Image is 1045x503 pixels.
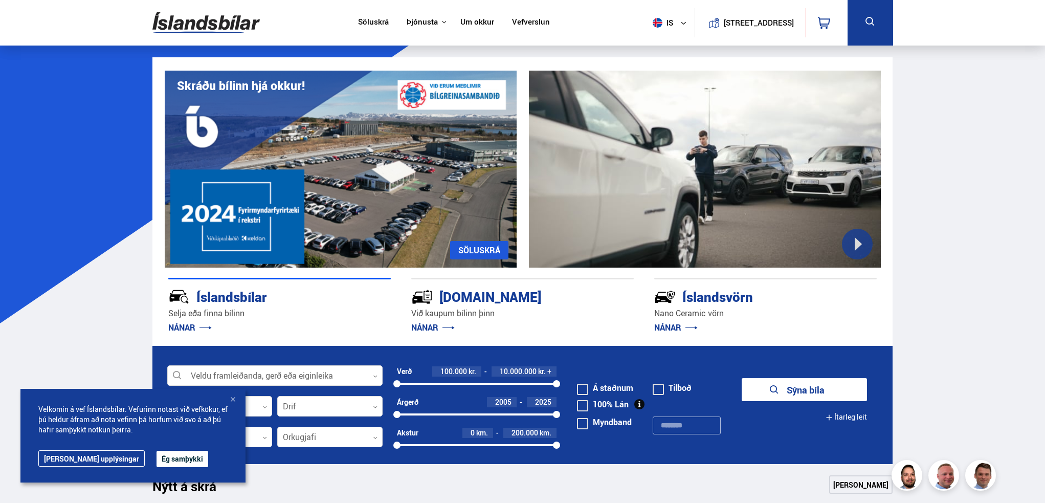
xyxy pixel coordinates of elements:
[654,322,698,333] a: NÁNAR
[397,367,412,376] div: Verð
[157,451,208,467] button: Ég samþykki
[653,18,662,28] img: svg+xml;base64,PHN2ZyB4bWxucz0iaHR0cDovL3d3dy53My5vcmcvMjAwMC9zdmciIHdpZHRoPSI1MTIiIGhlaWdodD0iNT...
[654,308,877,319] p: Nano Ceramic vörn
[450,241,508,259] a: SÖLUSKRÁ
[893,462,924,492] img: nhp88E3Fdnt1Opn2.png
[168,308,391,319] p: Selja eða finna bílinn
[654,286,676,308] img: -Svtn6bYgwAsiwNX.svg
[165,71,517,268] img: eKx6w-_Home_640_.png
[547,367,551,376] span: +
[168,322,212,333] a: NÁNAR
[411,322,455,333] a: NÁNAR
[168,286,190,308] img: JRvxyua_JYH6wB4c.svg
[469,367,476,376] span: kr.
[930,462,961,492] img: siFngHWaQ9KaOqBr.png
[440,366,467,376] span: 100.000
[38,404,228,435] span: Velkomin á vef Íslandsbílar. Vefurinn notast við vefkökur, ef þú heldur áfram að nota vefinn þá h...
[495,397,512,407] span: 2005
[653,384,692,392] label: Tilboð
[358,17,389,28] a: Söluskrá
[512,428,538,438] span: 200.000
[967,462,997,492] img: FbJEzSuNWCJXmdc-.webp
[397,398,418,406] div: Árgerð
[649,8,695,38] button: is
[649,18,674,28] span: is
[411,308,634,319] p: Við kaupum bílinn þinn
[512,17,550,28] a: Vefverslun
[471,428,475,438] span: 0
[500,366,537,376] span: 10.000.000
[577,400,629,408] label: 100% Lán
[654,287,840,305] div: Íslandsvörn
[460,17,494,28] a: Um okkur
[397,429,418,437] div: Akstur
[538,367,546,376] span: kr.
[411,286,433,308] img: tr5P-W3DuiFaO7aO.svg
[577,418,632,426] label: Myndband
[577,384,633,392] label: Á staðnum
[728,18,790,27] button: [STREET_ADDRESS]
[540,429,551,437] span: km.
[411,287,597,305] div: [DOMAIN_NAME]
[535,397,551,407] span: 2025
[829,475,893,494] a: [PERSON_NAME]
[826,406,867,429] button: Ítarleg leit
[168,287,354,305] div: Íslandsbílar
[177,79,305,93] h1: Skráðu bílinn hjá okkur!
[152,478,234,500] h1: Nýtt á skrá
[407,17,438,27] button: Þjónusta
[476,429,488,437] span: km.
[700,8,799,37] a: [STREET_ADDRESS]
[38,450,145,467] a: [PERSON_NAME] upplýsingar
[152,6,260,39] img: G0Ugv5HjCgRt.svg
[742,378,867,401] button: Sýna bíla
